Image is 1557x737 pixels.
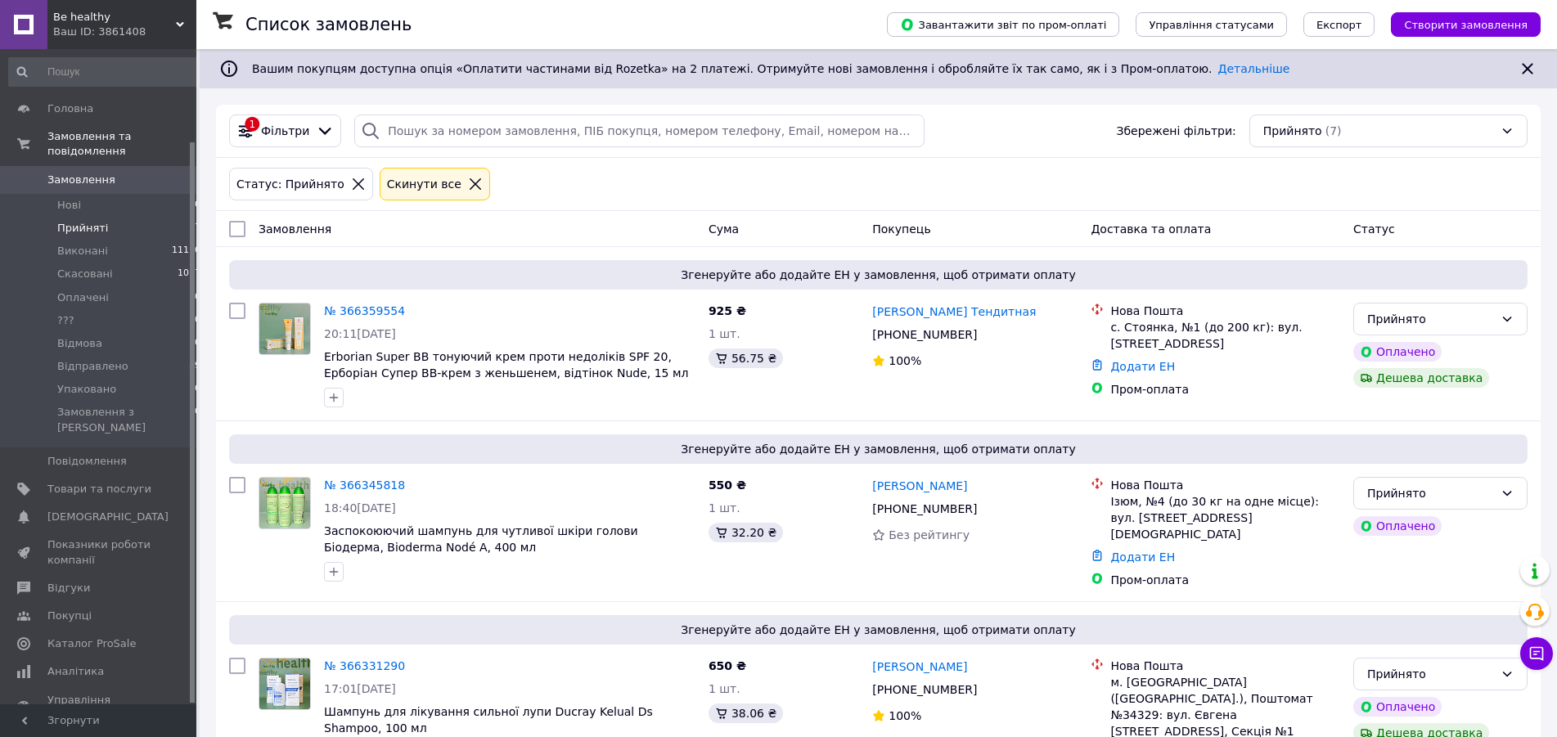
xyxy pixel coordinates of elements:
[324,705,653,735] a: Шампунь для лікування сильної лупи Ducray Kelual Ds Shampoo, 100 мл
[178,267,200,281] span: 1017
[1303,12,1375,37] button: Експорт
[57,244,108,258] span: Виконані
[1110,551,1175,564] a: Додати ЕН
[324,501,396,515] span: 18:40[DATE]
[872,658,967,675] a: [PERSON_NAME]
[1367,310,1494,328] div: Прийнято
[259,658,310,709] img: Фото товару
[1110,381,1340,398] div: Пром-оплата
[869,497,980,520] div: [PHONE_NUMBER]
[47,482,151,497] span: Товари та послуги
[709,479,746,492] span: 550 ₴
[1404,19,1528,31] span: Створити замовлення
[887,12,1119,37] button: Завантажити звіт по пром-оплаті
[195,405,200,434] span: 0
[1353,516,1442,536] div: Оплачено
[195,198,200,213] span: 0
[57,405,195,434] span: Замовлення з [PERSON_NAME]
[252,62,1289,75] span: Вашим покупцям доступна опція «Оплатити частинами від Rozetka» на 2 платежі. Отримуйте нові замов...
[53,25,196,39] div: Ваш ID: 3861408
[47,693,151,722] span: Управління сайтом
[1110,658,1340,674] div: Нова Пошта
[709,523,783,542] div: 32.20 ₴
[1367,665,1494,683] div: Прийнято
[195,221,200,236] span: 7
[324,304,405,317] a: № 366359554
[1353,222,1395,236] span: Статус
[1110,360,1175,373] a: Додати ЕН
[233,175,348,193] div: Статус: Прийнято
[872,303,1036,320] a: [PERSON_NAME] Тендитная
[1110,572,1340,588] div: Пром-оплата
[47,537,151,567] span: Показники роботи компанії
[259,658,311,710] a: Фото товару
[47,173,115,187] span: Замовлення
[1218,62,1290,75] a: Детальніше
[57,359,128,374] span: Відправлено
[324,479,405,492] a: № 366345818
[189,336,200,351] span: 10
[709,659,746,672] span: 650 ₴
[195,313,200,328] span: 0
[47,664,104,679] span: Аналітика
[384,175,465,193] div: Cкинути все
[1391,12,1541,37] button: Створити замовлення
[1353,342,1442,362] div: Оплачено
[1091,222,1211,236] span: Доставка та оплата
[324,682,396,695] span: 17:01[DATE]
[195,382,200,397] span: 0
[872,222,930,236] span: Покупець
[57,382,116,397] span: Упаковано
[1110,319,1340,352] div: с. Стоянка, №1 (до 200 кг): вул. [STREET_ADDRESS]
[709,682,740,695] span: 1 шт.
[236,622,1521,638] span: Згенеруйте або додайте ЕН у замовлення, щоб отримати оплату
[889,528,970,542] span: Без рейтингу
[47,101,93,116] span: Головна
[709,501,740,515] span: 1 шт.
[869,323,980,346] div: [PHONE_NUMBER]
[47,609,92,623] span: Покупці
[324,327,396,340] span: 20:11[DATE]
[324,350,688,380] a: Erborian Super BB тонуючий крем проти недоліків SPF 20, Ерборіан Супер ВВ-крем з женьшенем, відті...
[261,123,309,139] span: Фільтри
[1375,17,1541,30] a: Створити замовлення
[8,57,202,87] input: Пошук
[259,477,311,529] a: Фото товару
[1353,368,1489,388] div: Дешева доставка
[1149,19,1274,31] span: Управління статусами
[47,129,196,159] span: Замовлення та повідомлення
[872,478,967,494] a: [PERSON_NAME]
[889,354,921,367] span: 100%
[57,198,81,213] span: Нові
[259,478,310,528] img: Фото товару
[709,222,739,236] span: Cума
[57,290,109,305] span: Оплачені
[47,510,169,524] span: [DEMOGRAPHIC_DATA]
[900,17,1106,32] span: Завантажити звіт по пром-оплаті
[172,244,200,258] span: 11110
[245,15,412,34] h1: Список замовлень
[47,636,136,651] span: Каталог ProSale
[1116,123,1235,139] span: Збережені фільтри:
[1316,19,1362,31] span: Експорт
[57,267,113,281] span: Скасовані
[195,290,200,305] span: 0
[709,348,783,368] div: 56.75 ₴
[1367,484,1494,502] div: Прийнято
[53,10,176,25] span: Be healthy
[259,303,310,354] img: Фото товару
[47,581,90,595] span: Відгуки
[57,221,108,236] span: Прийняті
[1110,493,1340,542] div: Ізюм, №4 (до 30 кг на одне місце): вул. [STREET_ADDRESS][DEMOGRAPHIC_DATA]
[1136,12,1287,37] button: Управління статусами
[259,303,311,355] a: Фото товару
[869,678,980,701] div: [PHONE_NUMBER]
[889,709,921,722] span: 100%
[1353,697,1442,717] div: Оплачено
[709,327,740,340] span: 1 шт.
[324,524,638,554] a: Заспокоюючий шампунь для чутливої шкіри голови Біодерма, Bioderma Nodé A, 400 мл
[709,304,746,317] span: 925 ₴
